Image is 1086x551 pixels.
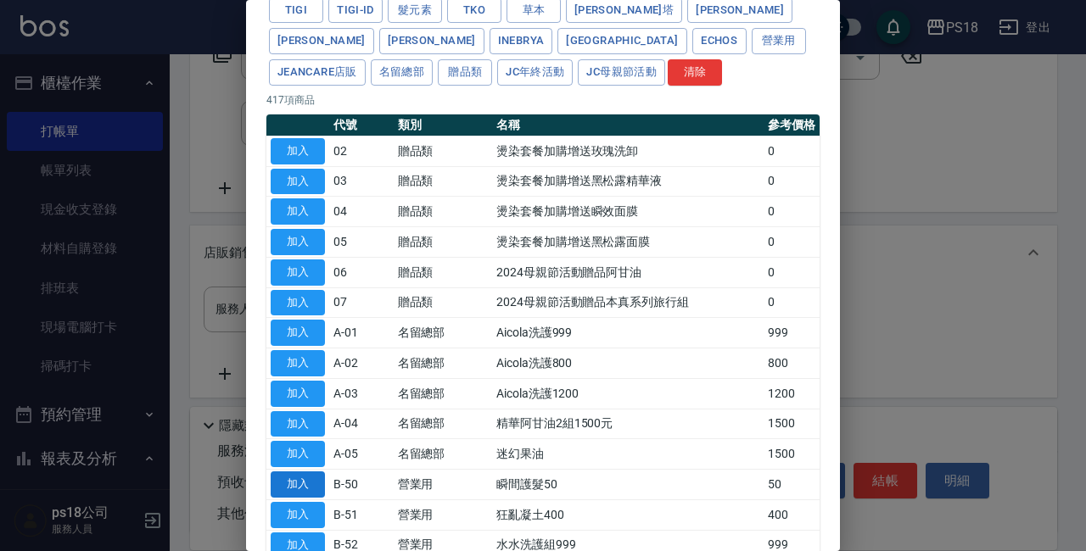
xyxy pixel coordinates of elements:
[329,378,394,409] td: A-03
[764,197,820,227] td: 0
[668,59,722,86] button: 清除
[764,287,820,318] td: 0
[271,502,325,528] button: 加入
[271,290,325,316] button: 加入
[271,411,325,437] button: 加入
[394,409,492,439] td: 名留總部
[492,166,764,197] td: 燙染套餐加購增送黑松露精華液
[492,257,764,287] td: 2024母親節活動贈品阿甘油
[329,318,394,348] td: A-01
[492,114,764,136] th: 名稱
[492,409,764,439] td: 精華阿甘油2組1500元
[329,227,394,258] td: 05
[492,287,764,318] td: 2024母親節活動贈品本真系列旅行組
[329,114,394,136] th: 代號
[764,166,820,197] td: 0
[764,378,820,409] td: 1200
[764,227,820,258] td: 0
[394,227,492,258] td: 贈品類
[394,439,492,470] td: 名留總部
[438,59,492,86] button: 贈品類
[497,59,573,86] button: JC年終活動
[492,348,764,379] td: Aicola洗護800
[394,378,492,409] td: 名留總部
[394,257,492,287] td: 贈品類
[329,348,394,379] td: A-02
[492,378,764,409] td: Aicola洗護1200
[271,441,325,467] button: 加入
[492,439,764,470] td: 迷幻果油
[329,257,394,287] td: 06
[329,197,394,227] td: 04
[271,350,325,376] button: 加入
[492,227,764,258] td: 燙染套餐加購增送黑松露面膜
[394,166,492,197] td: 贈品類
[492,318,764,348] td: Aicola洗護999
[269,28,374,54] button: [PERSON_NAME]
[764,499,820,530] td: 400
[329,409,394,439] td: A-04
[271,169,325,195] button: 加入
[492,470,764,500] td: 瞬間護髮50
[394,136,492,166] td: 贈品類
[490,28,553,54] button: Inebrya
[692,28,747,54] button: Echos
[492,197,764,227] td: 燙染套餐加購增送瞬效面膜
[764,439,820,470] td: 1500
[271,320,325,346] button: 加入
[329,470,394,500] td: B-50
[764,409,820,439] td: 1500
[394,348,492,379] td: 名留總部
[271,198,325,225] button: 加入
[764,114,820,136] th: 參考價格
[557,28,686,54] button: [GEOGRAPHIC_DATA]
[394,287,492,318] td: 贈品類
[329,287,394,318] td: 07
[271,229,325,255] button: 加入
[492,136,764,166] td: 燙染套餐加購增送玫瑰洗卸
[329,166,394,197] td: 03
[266,92,820,108] p: 417 項商品
[329,439,394,470] td: A-05
[394,114,492,136] th: 類別
[492,499,764,530] td: 狂亂凝土400
[271,138,325,164] button: 加入
[764,136,820,166] td: 0
[764,348,820,379] td: 800
[578,59,665,86] button: JC母親節活動
[394,499,492,530] td: 營業用
[329,136,394,166] td: 02
[379,28,484,54] button: [PERSON_NAME]
[269,59,366,86] button: JeanCare店販
[394,470,492,500] td: 營業用
[764,318,820,348] td: 999
[271,381,325,407] button: 加入
[394,197,492,227] td: 贈品類
[329,499,394,530] td: B-51
[271,471,325,498] button: 加入
[752,28,806,54] button: 營業用
[394,318,492,348] td: 名留總部
[371,59,434,86] button: 名留總部
[764,470,820,500] td: 50
[271,259,325,286] button: 加入
[764,257,820,287] td: 0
